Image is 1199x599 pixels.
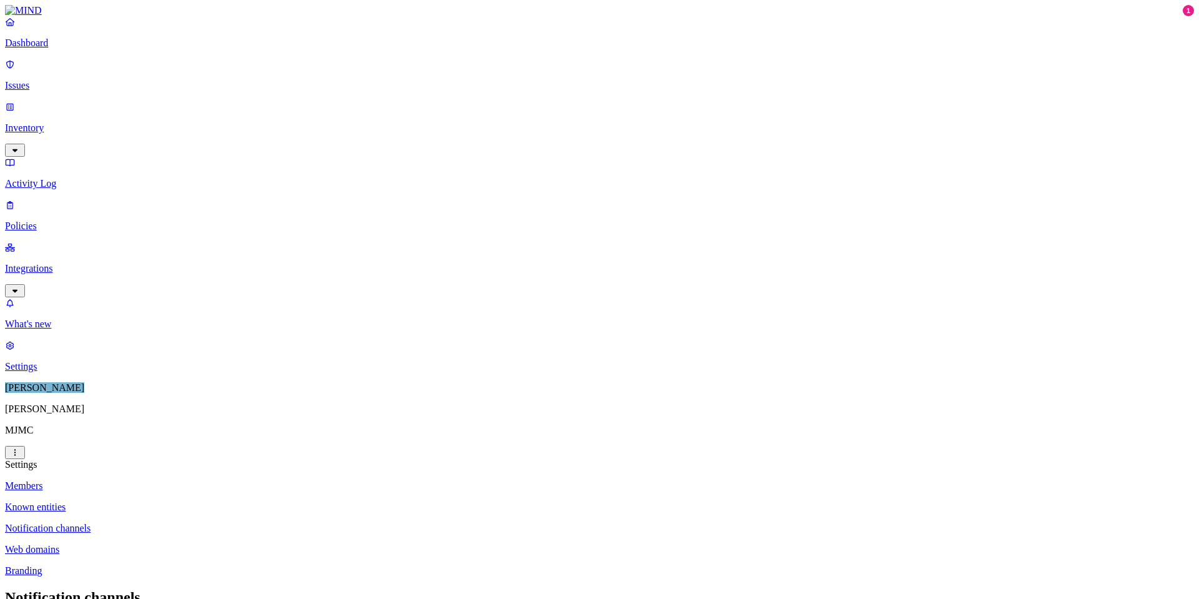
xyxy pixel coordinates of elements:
[5,37,1194,49] p: Dashboard
[5,544,1194,555] a: Web domains
[5,480,1194,492] a: Members
[5,382,84,393] span: [PERSON_NAME]
[5,319,1194,330] p: What's new
[5,459,1194,470] div: Settings
[5,80,1194,91] p: Issues
[5,220,1194,232] p: Policies
[5,297,1194,330] a: What's new
[5,157,1194,189] a: Activity Log
[5,16,1194,49] a: Dashboard
[5,523,1194,534] a: Notification channels
[1183,5,1194,16] div: 1
[5,5,1194,16] a: MIND
[5,199,1194,232] a: Policies
[5,263,1194,274] p: Integrations
[5,59,1194,91] a: Issues
[5,361,1194,372] p: Settings
[5,178,1194,189] p: Activity Log
[5,502,1194,513] a: Known entities
[5,5,42,16] img: MIND
[5,242,1194,295] a: Integrations
[5,340,1194,372] a: Settings
[5,101,1194,155] a: Inventory
[5,403,1194,415] p: [PERSON_NAME]
[5,122,1194,134] p: Inventory
[5,425,1194,436] p: MJMC
[5,565,1194,577] a: Branding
